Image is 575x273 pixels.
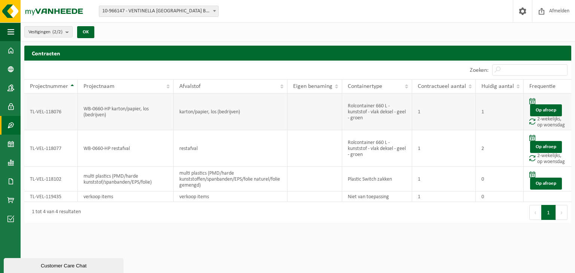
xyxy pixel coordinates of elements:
span: Projectnummer [30,83,68,89]
td: 1 [412,191,476,202]
span: 10-966147 - VENTINELLA BELGIUM BV - KORTRIJK [99,6,218,16]
a: Op afroep [530,178,562,190]
td: TL-VEL-119435 [24,191,78,202]
td: 2-wekelijks, op woensdag [524,93,571,130]
button: 1 [541,205,556,220]
td: verkoop items [174,191,287,202]
td: Rolcontainer 660 L - kunststof - vlak deksel - geel - groen [342,130,412,167]
span: Vestigingen [28,27,63,38]
iframe: chat widget [4,257,125,273]
td: multi plastics (PMD/harde kunststoffen/spanbanden/EPS/folie naturel/folie gemengd) [174,167,287,191]
td: 1 [412,167,476,191]
td: 0 [476,191,524,202]
td: verkoop items [78,191,174,202]
count: (2/2) [52,30,63,34]
td: Rolcontainer 660 L - kunststof - vlak deksel - geel - groen [342,93,412,130]
td: Niet van toepassing [342,191,412,202]
span: 10-966147 - VENTINELLA BELGIUM BV - KORTRIJK [99,6,219,17]
span: Huidig aantal [481,83,514,89]
span: Frequentie [529,83,556,89]
h2: Contracten [24,46,571,60]
td: 1 [412,130,476,167]
button: Previous [529,205,541,220]
td: Plastic Switch zakken [342,167,412,191]
td: TL-VEL-118076 [24,93,78,130]
span: Containertype [348,83,382,89]
span: Projectnaam [83,83,115,89]
span: Contractueel aantal [418,83,466,89]
td: 2 [476,130,524,167]
td: WB-0660-HP restafval [78,130,174,167]
td: 1 [412,93,476,130]
td: TL-VEL-118102 [24,167,78,191]
td: TL-VEL-118077 [24,130,78,167]
td: karton/papier, los (bedrijven) [174,93,287,130]
td: multi plastics (PMD/harde kunststof/spanbanden/EPS/folie) [78,167,174,191]
td: 1 [476,93,524,130]
td: 2-wekelijks, op woensdag [524,130,571,167]
td: 0 [476,167,524,191]
button: Next [556,205,568,220]
button: OK [77,26,94,38]
label: Zoeken: [470,67,489,73]
button: Vestigingen(2/2) [24,26,73,37]
span: Eigen benaming [293,83,332,89]
div: 1 tot 4 van 4 resultaten [28,206,81,219]
a: Op afroep [530,141,562,153]
td: restafval [174,130,287,167]
span: Afvalstof [179,83,201,89]
a: Op afroep [530,104,562,116]
td: WB-0660-HP karton/papier, los (bedrijven) [78,93,174,130]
